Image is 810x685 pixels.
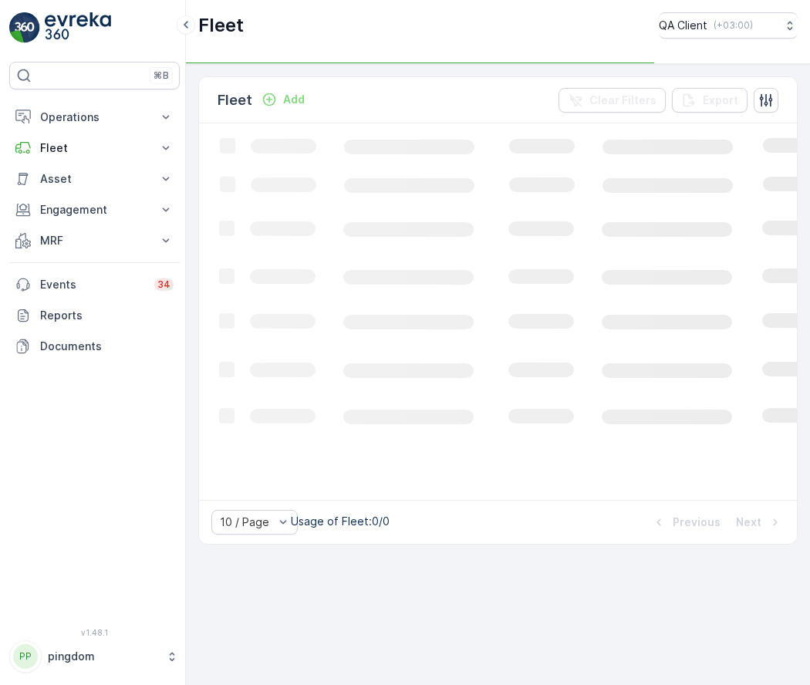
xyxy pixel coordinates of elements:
[40,339,174,354] p: Documents
[40,233,149,248] p: MRF
[283,92,305,107] p: Add
[198,13,244,38] p: Fleet
[13,644,38,669] div: PP
[154,69,169,82] p: ⌘B
[650,513,722,531] button: Previous
[218,89,252,111] p: Fleet
[703,93,738,108] p: Export
[9,269,180,300] a: Events34
[673,515,721,530] p: Previous
[45,12,111,43] img: logo_light-DOdMpM7g.png
[9,331,180,362] a: Documents
[40,110,149,125] p: Operations
[9,12,40,43] img: logo
[40,140,149,156] p: Fleet
[48,649,158,664] p: pingdom
[734,513,785,531] button: Next
[9,628,180,637] span: v 1.48.1
[157,278,170,291] p: 34
[9,133,180,164] button: Fleet
[9,102,180,133] button: Operations
[672,88,748,113] button: Export
[714,19,753,32] p: ( +03:00 )
[40,202,149,218] p: Engagement
[40,277,145,292] p: Events
[9,164,180,194] button: Asset
[9,194,180,225] button: Engagement
[9,225,180,256] button: MRF
[736,515,761,530] p: Next
[659,18,707,33] p: QA Client
[9,640,180,673] button: PPpingdom
[291,514,390,529] p: Usage of Fleet : 0/0
[9,300,180,331] a: Reports
[40,171,149,187] p: Asset
[589,93,656,108] p: Clear Filters
[40,308,174,323] p: Reports
[659,12,798,39] button: QA Client(+03:00)
[255,90,311,109] button: Add
[559,88,666,113] button: Clear Filters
